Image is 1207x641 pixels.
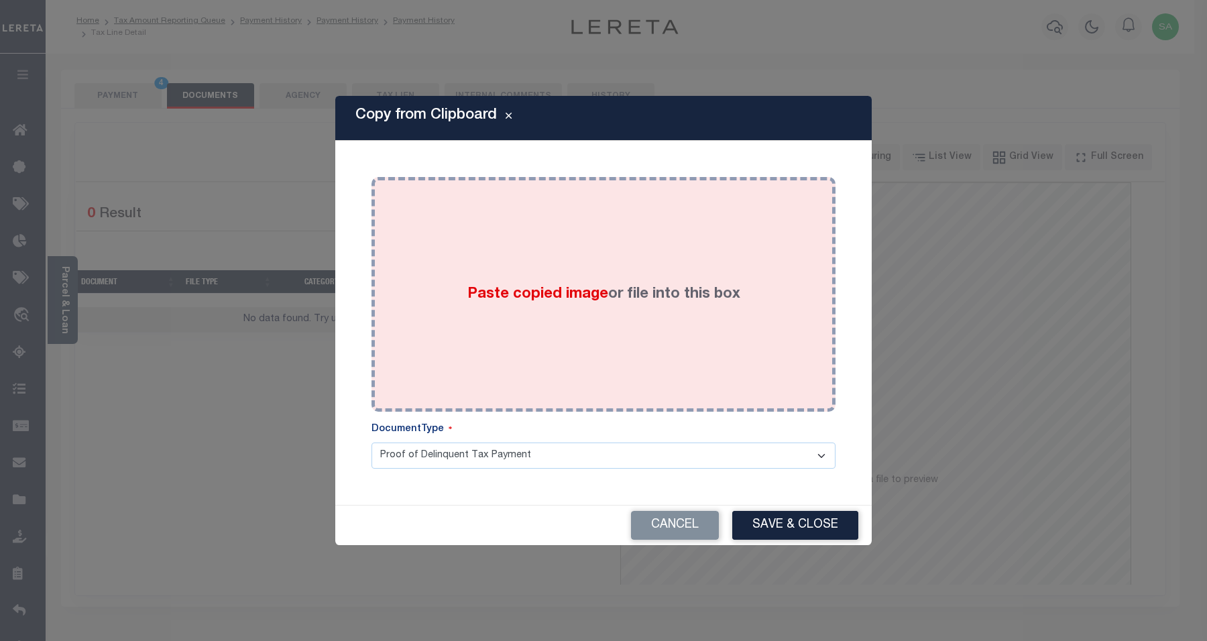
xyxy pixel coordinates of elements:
h5: Copy from Clipboard [355,107,497,124]
button: Close [497,110,520,126]
label: DocumentType [371,422,452,437]
span: Paste copied image [467,287,608,302]
button: Cancel [631,511,719,540]
button: Save & Close [732,511,858,540]
label: or file into this box [467,284,740,306]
